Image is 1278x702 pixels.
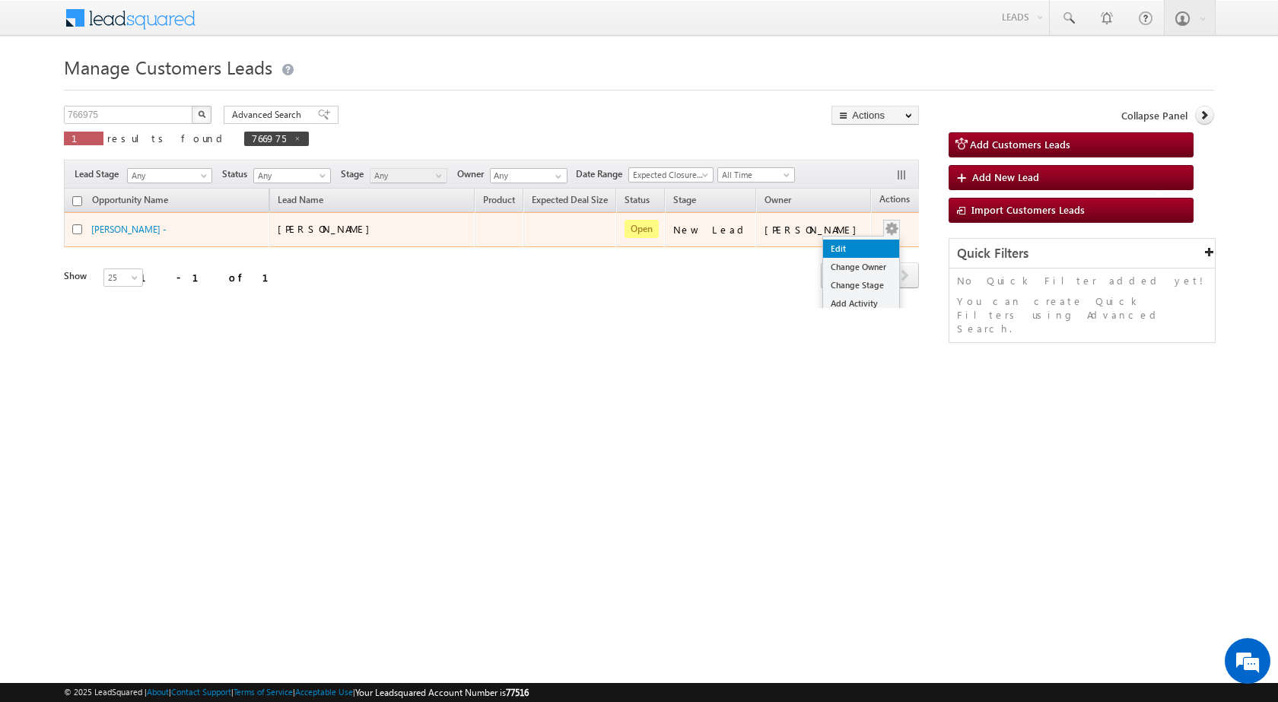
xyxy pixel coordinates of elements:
a: Status [617,192,657,211]
div: 1 - 1 of 1 [140,268,287,286]
span: Lead Name [270,192,331,211]
span: Collapse Panel [1121,109,1187,122]
a: [PERSON_NAME] - [91,224,167,235]
a: Change Owner [823,258,899,276]
p: You can create Quick Filters using Advanced Search. [957,294,1207,335]
span: Add Customers Leads [970,138,1070,151]
a: Any [127,168,212,183]
span: Advanced Search [232,108,306,122]
a: Terms of Service [234,687,293,697]
div: Chat with us now [79,80,256,100]
span: Product [483,194,515,205]
span: Date Range [576,167,628,181]
a: All Time [717,167,795,183]
div: New Lead [673,223,749,237]
span: 766975 [252,132,286,145]
span: Manage Customers Leads [64,55,272,79]
a: Stage [666,192,704,211]
span: Add New Lead [972,170,1039,183]
img: d_60004797649_company_0_60004797649 [26,80,64,100]
span: Your Leadsquared Account Number is [355,687,529,698]
span: 1 [72,132,96,145]
span: Any [370,169,443,183]
a: Edit [823,240,899,258]
span: Stage [673,194,696,205]
p: No Quick Filter added yet! [957,274,1207,287]
a: Add Activity [823,294,899,313]
span: Actions [872,191,917,211]
a: Expected Closure Date [628,167,714,183]
a: Contact Support [171,687,231,697]
img: Search [198,110,205,118]
a: next [891,264,919,288]
a: Acceptable Use [295,687,353,697]
span: Expected Closure Date [629,168,708,182]
span: Stage [341,167,370,181]
input: Type to Search [490,168,567,183]
span: [PERSON_NAME] [278,222,377,235]
a: Any [253,168,331,183]
span: Any [254,169,326,183]
a: Expected Deal Size [524,192,615,211]
div: Show [64,269,91,283]
span: Status [222,167,253,181]
a: Opportunity Name [84,192,176,211]
span: All Time [718,168,790,182]
span: Opportunity Name [92,194,168,205]
a: Any [370,168,447,183]
span: Lead Stage [75,167,125,181]
a: Show All Items [547,169,566,184]
span: prev [821,262,849,288]
div: Quick Filters [949,239,1215,268]
div: [PERSON_NAME] [765,223,864,237]
div: Minimize live chat window [250,8,286,44]
a: Change Stage [823,276,899,294]
input: Check all records [72,196,82,206]
span: Expected Deal Size [532,194,608,205]
span: 77516 [506,687,529,698]
a: About [147,687,169,697]
span: Owner [765,194,791,205]
textarea: Type your message and hit 'Enter' [20,141,278,456]
span: Owner [457,167,490,181]
span: © 2025 LeadSquared | | | | | [64,685,529,700]
a: 25 [103,268,143,287]
span: next [891,262,919,288]
span: Open [625,220,659,238]
button: Actions [831,106,919,125]
span: results found [107,132,228,145]
span: Any [128,169,207,183]
span: Import Customers Leads [971,203,1085,216]
a: prev [821,264,849,288]
span: 25 [104,271,145,284]
em: Start Chat [207,469,276,489]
